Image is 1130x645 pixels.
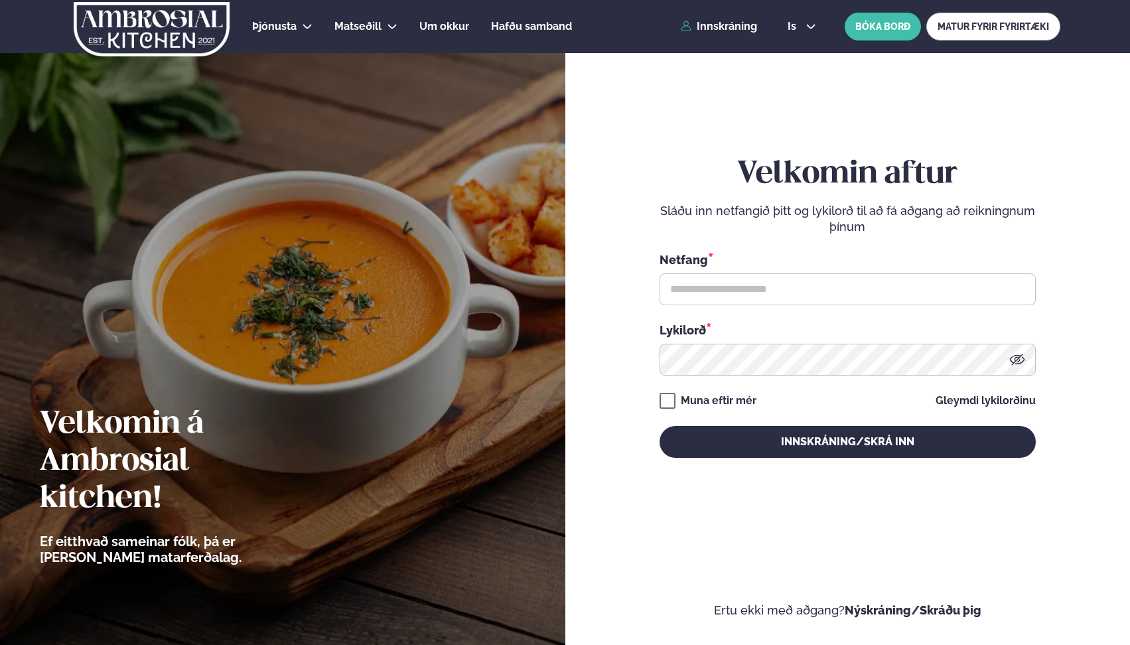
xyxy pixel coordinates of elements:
a: Nýskráning/Skráðu þig [845,603,981,617]
h2: Velkomin á Ambrosial kitchen! [40,406,315,518]
p: Ertu ekki með aðgang? [605,603,1091,618]
p: Sláðu inn netfangið þitt og lykilorð til að fá aðgang að reikningnum þínum [660,203,1036,235]
span: Hafðu samband [491,20,572,33]
button: is [777,21,827,32]
button: BÓKA BORÐ [845,13,921,40]
span: Matseðill [334,20,382,33]
a: Um okkur [419,19,469,35]
div: Netfang [660,251,1036,268]
a: Gleymdi lykilorðinu [936,395,1036,406]
a: MATUR FYRIR FYRIRTÆKI [926,13,1060,40]
a: Þjónusta [252,19,297,35]
button: Innskráning/Skrá inn [660,426,1036,458]
span: is [788,21,800,32]
p: Ef eitthvað sameinar fólk, þá er [PERSON_NAME] matarferðalag. [40,534,315,565]
span: Þjónusta [252,20,297,33]
a: Matseðill [334,19,382,35]
img: logo [72,2,231,56]
span: Um okkur [419,20,469,33]
a: Hafðu samband [491,19,572,35]
a: Innskráning [681,21,757,33]
div: Lykilorð [660,321,1036,338]
h2: Velkomin aftur [660,156,1036,193]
